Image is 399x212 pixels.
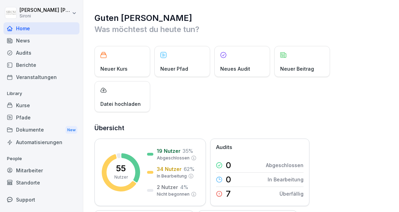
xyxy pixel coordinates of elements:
p: 7 [226,190,231,198]
a: Kurse [3,99,79,111]
p: People [3,153,79,164]
a: Automatisierungen [3,136,79,148]
p: In Bearbeitung [157,173,187,179]
h2: Übersicht [94,123,389,133]
p: Nutzer [114,174,128,180]
div: Support [3,194,79,206]
a: Veranstaltungen [3,71,79,83]
p: Neuer Kurs [100,65,128,72]
a: Home [3,22,79,34]
p: 19 Nutzer [157,147,181,155]
p: 55 [116,164,126,173]
div: Dokumente [3,124,79,136]
p: Nicht begonnen [157,191,190,197]
p: 4 % [180,183,188,191]
p: Abgeschlossen [157,155,190,161]
p: 35 % [183,147,193,155]
a: DokumenteNew [3,124,79,136]
h1: Guten [PERSON_NAME] [94,13,389,24]
p: [PERSON_NAME] [PERSON_NAME] [20,7,70,13]
p: Audits [216,143,232,151]
p: 0 [226,161,231,170]
a: Mitarbeiter [3,164,79,176]
p: Neuer Pfad [160,65,188,72]
p: Neuer Beitrag [280,65,314,72]
div: New [66,126,77,134]
p: 0 [226,175,231,184]
p: 2 Nutzer [157,183,178,191]
p: In Bearbeitung [268,176,304,183]
a: Pfade [3,111,79,124]
p: Abgeschlossen [266,162,304,169]
p: Neues Audit [220,65,250,72]
p: 34 Nutzer [157,165,182,173]
a: News [3,34,79,47]
p: Was möchtest du heute tun? [94,24,389,35]
a: Standorte [3,176,79,189]
a: Berichte [3,59,79,71]
p: Datei hochladen [100,100,141,108]
p: Library [3,88,79,99]
p: 62 % [184,165,194,173]
p: Überfällig [279,190,304,197]
a: Audits [3,47,79,59]
p: Sironi [20,14,70,18]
